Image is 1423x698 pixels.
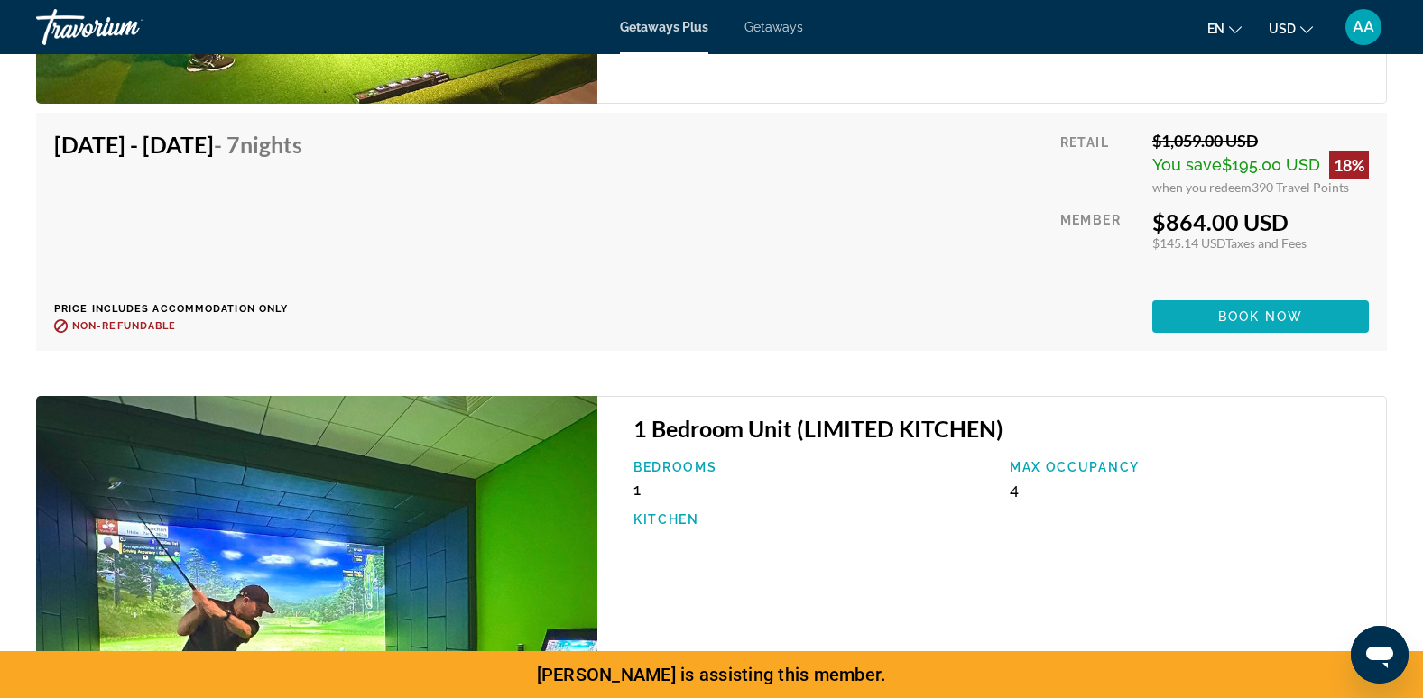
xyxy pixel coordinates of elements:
span: 390 Travel Points [1252,179,1349,195]
div: $145.14 USD [1152,235,1369,251]
button: Change currency [1269,15,1313,41]
span: 1 [633,480,641,499]
button: Book now [1152,300,1369,333]
a: Travorium [36,4,217,51]
span: en [1207,22,1224,36]
div: Member [1060,208,1139,287]
a: Getaways Plus [620,20,708,34]
span: Taxes and Fees [1225,235,1307,251]
div: Retail [1060,131,1139,195]
div: 18% [1329,151,1369,179]
h4: [DATE] - [DATE] [54,131,302,158]
span: Non-refundable [72,320,176,332]
span: - 7 [214,131,302,158]
p: Bedrooms [633,460,992,474]
p: Max Occupancy [1010,460,1368,474]
button: Change language [1207,15,1242,41]
button: User Menu [1340,8,1387,46]
span: AA [1353,18,1374,36]
span: 4 [1010,480,1019,499]
a: Getaways [744,20,803,34]
span: Nights [240,131,302,158]
span: [PERSON_NAME] is assisting this member. [537,664,887,685]
span: $195.00 USD [1222,155,1320,174]
span: USD [1269,22,1296,36]
iframe: Button to launch messaging window [1351,626,1409,684]
span: when you redeem [1152,179,1252,195]
div: $1,059.00 USD [1152,131,1369,151]
span: Book now [1218,309,1304,324]
div: $864.00 USD [1152,208,1369,235]
h3: 1 Bedroom Unit (LIMITED KITCHEN) [633,415,1368,442]
p: Price includes accommodation only [54,303,316,315]
p: Kitchen [633,512,992,527]
span: You save [1152,155,1222,174]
